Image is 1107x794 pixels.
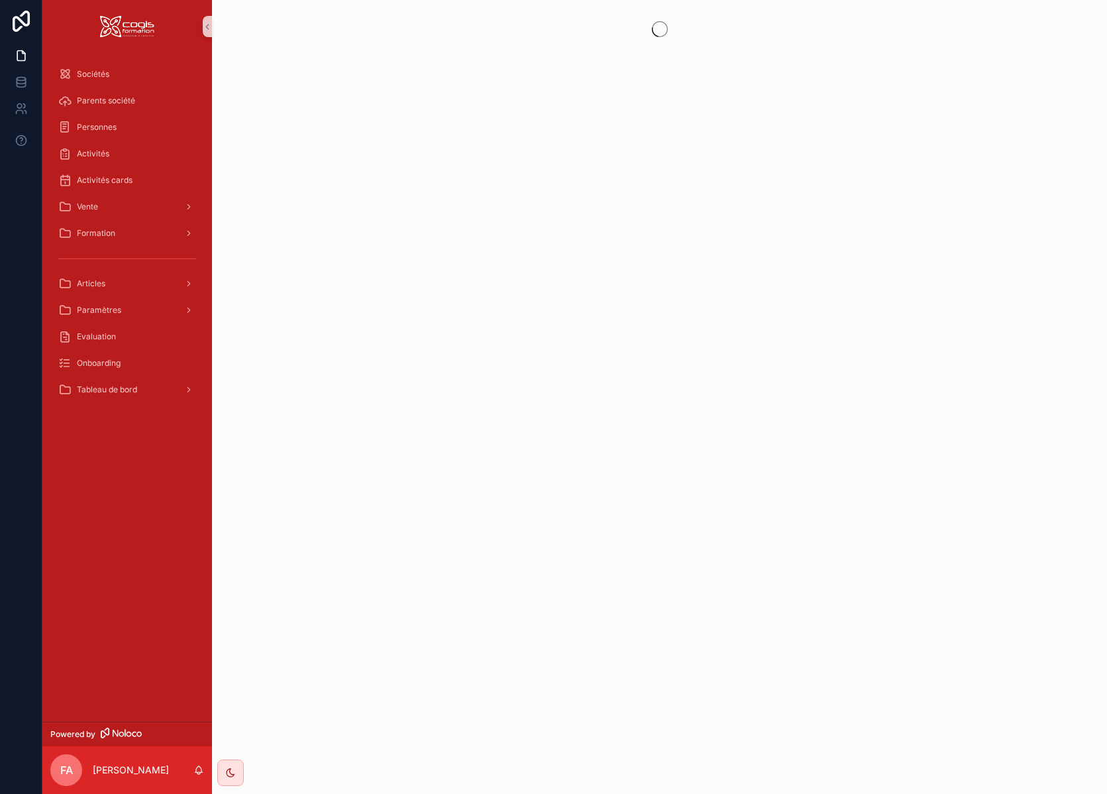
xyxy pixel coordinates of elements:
[77,305,121,315] span: Paramètres
[77,148,109,159] span: Activités
[50,221,204,245] a: Formation
[50,325,204,349] a: Evaluation
[50,351,204,375] a: Onboarding
[42,53,212,419] div: scrollable content
[77,95,135,106] span: Parents société
[77,331,116,342] span: Evaluation
[60,762,73,778] span: FA
[93,764,169,777] p: [PERSON_NAME]
[50,168,204,192] a: Activités cards
[50,62,204,86] a: Sociétés
[50,195,204,219] a: Vente
[50,729,95,740] span: Powered by
[42,722,212,746] a: Powered by
[77,175,132,186] span: Activités cards
[50,298,204,322] a: Paramètres
[77,228,115,239] span: Formation
[50,115,204,139] a: Personnes
[50,378,204,402] a: Tableau de bord
[77,69,109,80] span: Sociétés
[77,122,117,133] span: Personnes
[50,89,204,113] a: Parents société
[77,201,98,212] span: Vente
[77,278,105,289] span: Articles
[77,384,137,395] span: Tableau de bord
[50,272,204,296] a: Articles
[50,142,204,166] a: Activités
[77,358,121,369] span: Onboarding
[100,16,154,37] img: App logo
